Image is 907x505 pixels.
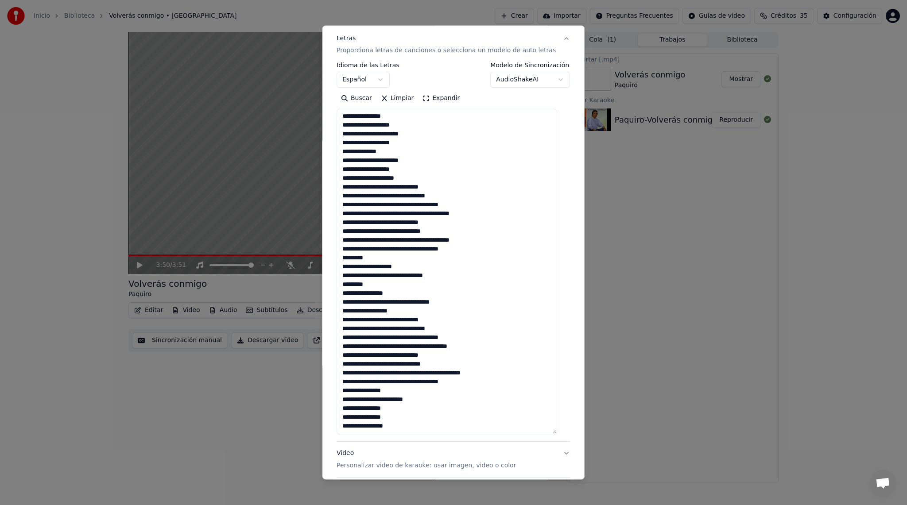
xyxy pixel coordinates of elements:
div: Letras [337,34,356,42]
p: Personalizar video de karaoke: usar imagen, video o color [337,461,516,470]
div: Video [337,449,516,470]
p: Proporciona letras de canciones o selecciona un modelo de auto letras [337,46,556,55]
label: Idioma de las Letras [337,62,399,68]
button: Expandir [419,91,465,105]
button: Buscar [337,91,376,105]
button: LetrasProporciona letras de canciones o selecciona un modelo de auto letras [337,27,570,62]
label: Modelo de Sincronización [491,62,570,68]
button: Limpiar [376,91,418,105]
div: LetrasProporciona letras de canciones o selecciona un modelo de auto letras [337,62,570,441]
button: Avanzado [337,478,570,501]
button: VideoPersonalizar video de karaoke: usar imagen, video o color [337,442,570,477]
